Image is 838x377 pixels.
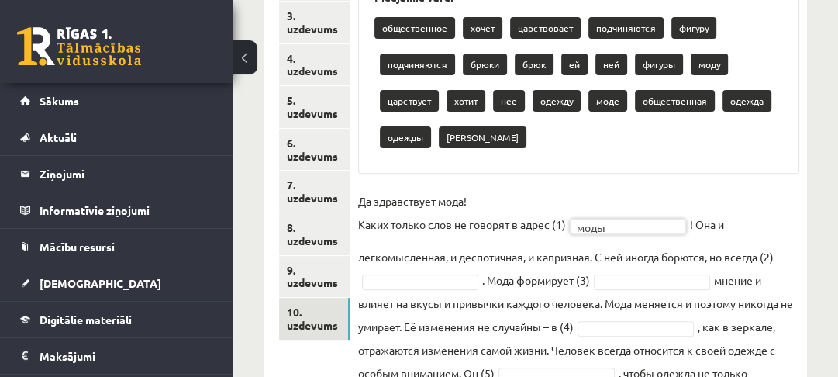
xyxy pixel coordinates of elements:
a: моды [570,219,686,234]
p: ей [561,54,588,75]
p: подчиняются [380,54,455,75]
a: 3. uzdevums [279,2,350,43]
a: 9. uzdevums [279,256,350,298]
p: [PERSON_NAME] [439,126,526,148]
span: Sākums [40,94,79,108]
p: моде [588,90,627,112]
span: Digitālie materiāli [40,313,132,327]
a: Sākums [20,83,213,119]
span: Mācību resursi [40,240,115,254]
p: одежды [380,126,431,148]
p: общественное [374,17,455,39]
a: [DEMOGRAPHIC_DATA] [20,265,213,301]
p: моду [691,54,728,75]
p: хочет [463,17,502,39]
a: Maksājumi [20,338,213,374]
p: хотит [447,90,485,112]
span: Aktuāli [40,130,77,144]
p: общественная [635,90,715,112]
p: царствует [380,90,439,112]
a: 7. uzdevums [279,171,350,213]
a: Digitālie materiāli [20,302,213,337]
a: 8. uzdevums [279,213,350,255]
a: 6. uzdevums [279,129,350,171]
p: царствовает [510,17,581,39]
p: неё [493,90,525,112]
a: 10. uzdevums [279,298,350,340]
p: брюк [515,54,553,75]
legend: Informatīvie ziņojumi [40,192,213,228]
p: брюки [463,54,507,75]
a: Mācību resursi [20,229,213,265]
a: 4. uzdevums [279,44,350,86]
span: [DEMOGRAPHIC_DATA] [40,276,161,290]
p: подчиняются [588,17,664,39]
legend: Maksājumi [40,338,213,374]
p: ней [595,54,627,75]
a: Rīgas 1. Tālmācības vidusskola [17,27,141,66]
p: одежду [533,90,581,112]
a: 5. uzdevums [279,86,350,128]
a: Informatīvie ziņojumi [20,192,213,228]
p: фигуру [671,17,716,39]
a: Ziņojumi [20,156,213,192]
a: Aktuāli [20,119,213,155]
p: одежда [722,90,771,112]
legend: Ziņojumi [40,156,213,192]
p: фигуры [635,54,683,75]
p: Да здравствует мода! Каких только слов не говорят в адрес (1) [358,189,566,236]
span: моды [577,220,665,235]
